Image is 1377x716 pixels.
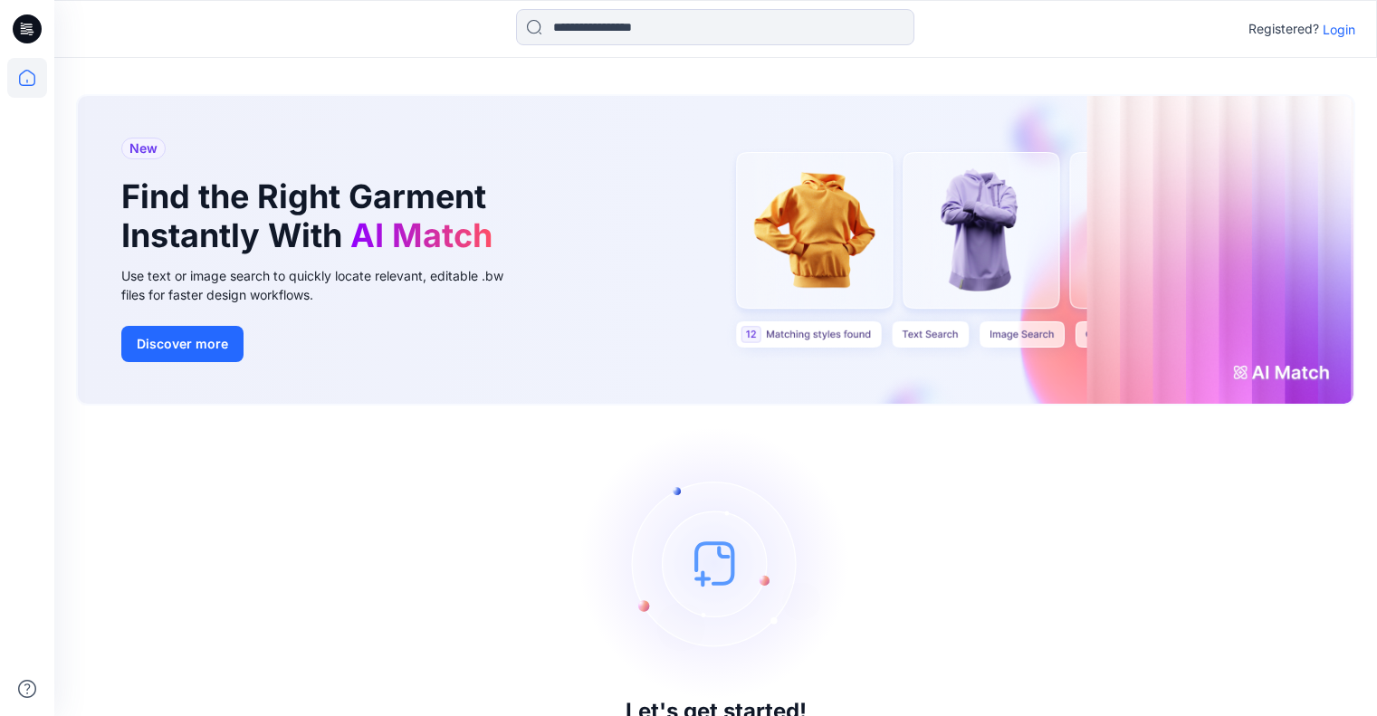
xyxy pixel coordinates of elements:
[350,215,492,255] span: AI Match
[121,177,502,255] h1: Find the Right Garment Instantly With
[121,326,244,362] button: Discover more
[129,138,158,159] span: New
[1323,20,1355,39] p: Login
[580,427,852,699] img: empty-state-image.svg
[121,266,529,304] div: Use text or image search to quickly locate relevant, editable .bw files for faster design workflows.
[1248,18,1319,40] p: Registered?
